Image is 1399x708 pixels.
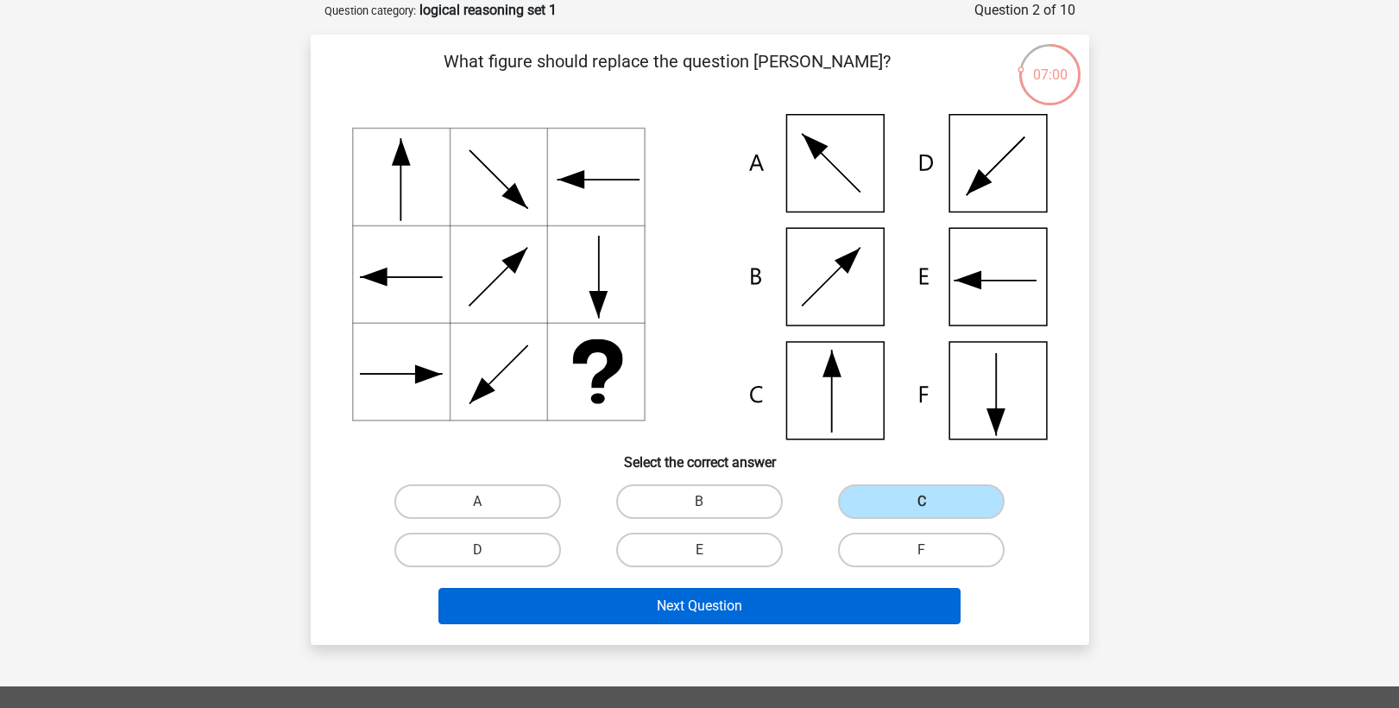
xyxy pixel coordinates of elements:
p: What figure should replace the question [PERSON_NAME]? [338,48,997,100]
label: A [394,484,561,519]
label: C [838,484,1005,519]
strong: logical reasoning set 1 [419,2,557,18]
label: B [616,484,783,519]
label: E [616,533,783,567]
button: Next Question [438,588,961,624]
div: 07:00 [1018,42,1082,85]
label: D [394,533,561,567]
label: F [838,533,1005,567]
small: Question category: [325,4,416,17]
h6: Select the correct answer [338,440,1062,471]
